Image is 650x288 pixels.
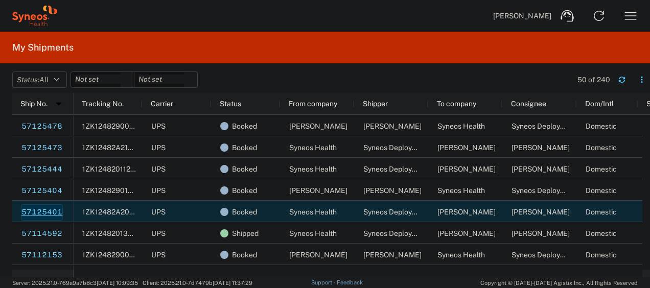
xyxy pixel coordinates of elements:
[21,140,63,156] a: 57125473
[437,251,485,259] span: Syneos Health
[586,143,617,152] span: Domestic
[512,208,570,216] span: Elisha Harmon Miller
[493,11,551,20] span: [PERSON_NAME]
[21,269,63,285] a: 57112147
[71,72,134,87] input: Not set
[232,266,259,287] span: Shipped
[289,251,347,259] span: Kristen Boscia
[586,165,617,173] span: Domestic
[82,186,157,195] span: 1ZK124829019217907
[437,186,485,195] span: Syneos Health
[21,161,63,178] a: 57125444
[512,143,570,152] span: Laura Esposito
[151,229,166,237] span: UPS
[363,122,422,130] span: Laura Esposito
[585,100,614,108] span: Dom/Intl
[577,75,610,84] div: 50 of 240
[363,186,422,195] span: Elisha Harmon Miller
[437,208,496,216] span: Elisha Harmon Miller
[213,280,252,286] span: [DATE] 11:37:29
[151,100,173,108] span: Carrier
[289,186,347,195] span: Elisha Harmon Miller
[311,279,337,285] a: Support
[21,118,63,135] a: 57125478
[586,229,617,237] span: Domestic
[512,186,581,195] span: Syneos Deployments
[232,223,259,244] span: Shipped
[82,122,160,130] span: 1ZK124829006852932
[586,186,617,195] span: Domestic
[512,165,570,173] span: Kayla Boyd
[232,137,257,158] span: Booked
[289,122,347,130] span: Laura Esposito
[512,122,581,130] span: Syneos Deployments
[151,251,166,259] span: UPS
[363,229,429,237] span: Syneos Deployment
[82,229,159,237] span: 1ZK124820137579490
[151,186,166,195] span: UPS
[363,100,388,108] span: Shipper
[143,280,252,286] span: Client: 2025.21.0-7d7479b
[97,280,138,286] span: [DATE] 10:09:35
[20,100,48,108] span: Ship No.
[12,280,138,286] span: Server: 2025.21.0-769a9a7b8c3
[437,165,496,173] span: Kayla Boyd
[232,115,257,137] span: Booked
[82,165,156,173] span: 1ZK124820112533718
[21,247,63,263] a: 57112153
[232,180,257,201] span: Booked
[151,165,166,173] span: UPS
[21,226,63,242] a: 57114592
[437,229,496,237] span: Bryson Cosme
[21,204,63,221] a: 57125401
[512,251,581,259] span: Syneos Deployments
[480,278,638,287] span: Copyright © [DATE]-[DATE] Agistix Inc., All Rights Reserved
[289,165,337,173] span: Syneos Health
[82,100,124,108] span: Tracking No.
[363,251,422,259] span: Kristen Boscia
[151,122,166,130] span: UPS
[289,100,337,108] span: From company
[337,279,363,285] a: Feedback
[39,76,49,84] span: All
[21,183,63,199] a: 57125404
[232,201,257,223] span: Booked
[151,208,166,216] span: UPS
[82,208,160,216] span: 1ZK12482A209979295
[289,208,337,216] span: Syneos Health
[363,143,432,152] span: Syneos Deployments
[51,95,67,112] img: arrow-dropdown.svg
[232,244,257,266] span: Booked
[586,122,617,130] span: Domestic
[363,165,432,173] span: Syneos Deployments
[134,72,197,87] input: Not set
[512,229,570,237] span: Bryson Cosme
[12,41,74,54] h2: My Shipments
[220,100,241,108] span: Status
[586,251,617,259] span: Domestic
[437,122,485,130] span: Syneos Health
[289,229,337,237] span: Syneos Health
[289,143,337,152] span: Syneos Health
[12,71,67,88] button: Status:All
[437,143,496,152] span: Laura Esposito
[437,100,476,108] span: To company
[151,143,166,152] span: UPS
[82,251,159,259] span: 1ZK124829008769618
[82,143,158,152] span: 1ZK12482A210070727
[232,158,257,180] span: Booked
[586,208,617,216] span: Domestic
[363,208,432,216] span: Syneos Deployments
[511,100,546,108] span: Consignee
